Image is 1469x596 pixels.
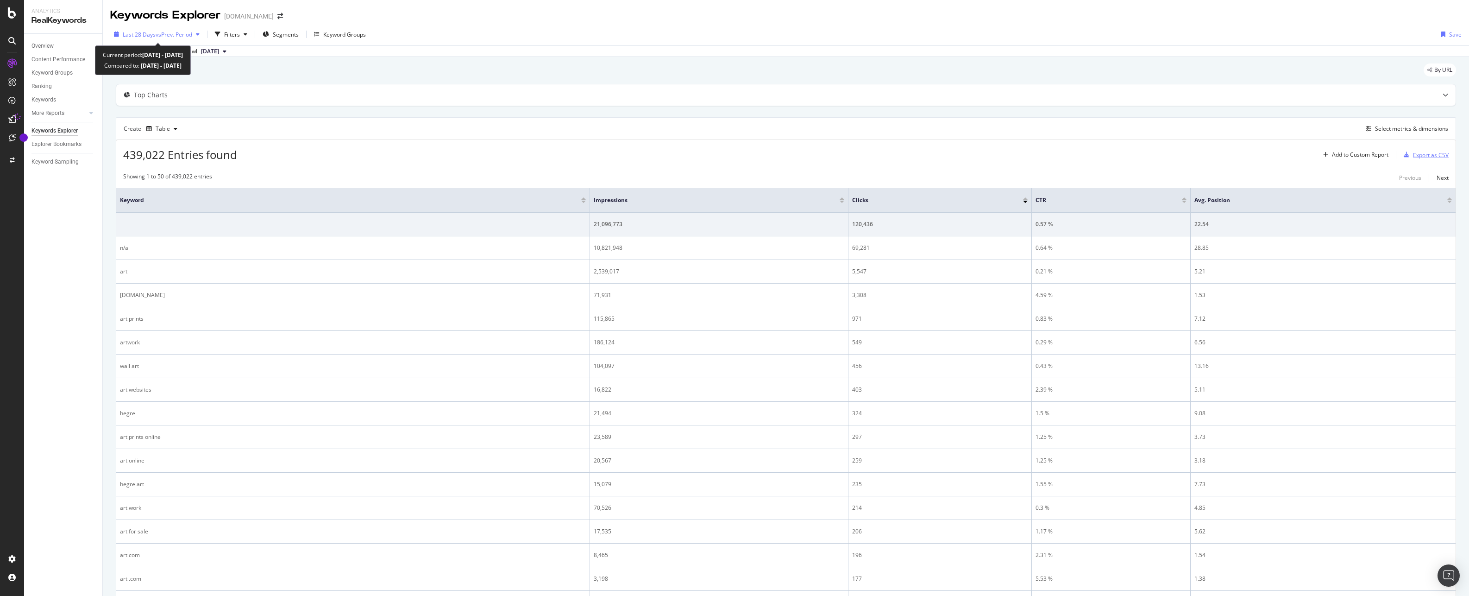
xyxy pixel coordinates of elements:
div: 115,865 [594,315,845,323]
div: 1.55 % [1036,480,1187,488]
div: RealKeywords [31,15,95,26]
div: 549 [852,338,1027,347]
div: Select metrics & dimensions [1375,125,1448,133]
div: 971 [852,315,1027,323]
span: Impressions [594,196,826,204]
div: 9.08 [1194,409,1452,418]
div: 0.83 % [1036,315,1187,323]
div: 196 [852,551,1027,559]
div: 1.25 % [1036,457,1187,465]
div: n/a [120,244,586,252]
div: 1.53 [1194,291,1452,299]
div: 206 [852,527,1027,536]
div: 17,535 [594,527,845,536]
div: Content Performance [31,55,85,64]
a: Content Performance [31,55,96,64]
div: 5.11 [1194,386,1452,394]
div: art for sale [120,527,586,536]
button: Add to Custom Report [1319,147,1388,162]
div: art .com [120,575,586,583]
div: 7.12 [1194,315,1452,323]
span: 2025 Aug. 13th [201,47,219,56]
div: Previous [1399,174,1421,182]
div: 186,124 [594,338,845,347]
div: 13.16 [1194,362,1452,370]
div: 22.54 [1194,220,1452,228]
div: 5.53 % [1036,575,1187,583]
div: 7.73 [1194,480,1452,488]
span: CTR [1036,196,1168,204]
div: 20,567 [594,457,845,465]
div: 403 [852,386,1027,394]
button: [DATE] [197,46,230,57]
a: More Reports [31,108,87,118]
div: 120,436 [852,220,1027,228]
div: 5,547 [852,267,1027,276]
div: 1.38 [1194,575,1452,583]
div: 0.64 % [1036,244,1187,252]
div: 177 [852,575,1027,583]
span: Clicks [852,196,1009,204]
a: Keyword Groups [31,68,96,78]
div: 21,096,773 [594,220,845,228]
div: Keyword Groups [323,31,366,38]
a: Ranking [31,82,96,91]
div: 0.3 % [1036,504,1187,512]
div: 8,465 [594,551,845,559]
div: Open Intercom Messenger [1438,564,1460,587]
div: 214 [852,504,1027,512]
div: 3.73 [1194,433,1452,441]
button: Table [143,121,181,136]
div: art com [120,551,586,559]
div: Showing 1 to 50 of 439,022 entries [123,172,212,184]
div: 15,079 [594,480,845,488]
div: 10,821,948 [594,244,845,252]
div: 6.56 [1194,338,1452,347]
div: Ranking [31,82,52,91]
div: artwork [120,338,586,347]
div: Keywords Explorer [110,7,220,23]
div: 324 [852,409,1027,418]
div: art prints online [120,433,586,441]
div: 235 [852,480,1027,488]
div: Tooltip anchor [19,133,28,142]
button: Keyword Groups [310,27,370,42]
div: 3.18 [1194,457,1452,465]
div: Compared to: [104,60,182,71]
div: Keywords [31,95,56,105]
div: 23,589 [594,433,845,441]
div: 2.39 % [1036,386,1187,394]
div: art online [120,457,586,465]
div: Filters [224,31,240,38]
span: Keyword [120,196,567,204]
div: 1.25 % [1036,433,1187,441]
b: [DATE] - [DATE] [139,62,182,70]
div: More Reports [31,108,64,118]
div: Analytics [31,7,95,15]
button: Filters [211,27,251,42]
div: [DOMAIN_NAME] [120,291,586,299]
div: Keyword Sampling [31,157,79,167]
div: 297 [852,433,1027,441]
div: art work [120,504,586,512]
span: vs Prev. Period [156,31,192,38]
div: 3,308 [852,291,1027,299]
div: Table [156,126,170,132]
a: Overview [31,41,96,51]
div: 0.57 % [1036,220,1187,228]
div: 0.43 % [1036,362,1187,370]
a: Keywords [31,95,96,105]
div: 456 [852,362,1027,370]
div: Top Charts [134,90,168,100]
div: 104,097 [594,362,845,370]
div: 69,281 [852,244,1027,252]
div: 4.85 [1194,504,1452,512]
div: Add to Custom Report [1332,152,1388,158]
div: 1.54 [1194,551,1452,559]
span: 439,022 Entries found [123,147,237,162]
button: Previous [1399,172,1421,184]
span: Segments [273,31,299,38]
div: 1.17 % [1036,527,1187,536]
div: Export as CSV [1413,151,1449,159]
div: legacy label [1424,63,1456,76]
